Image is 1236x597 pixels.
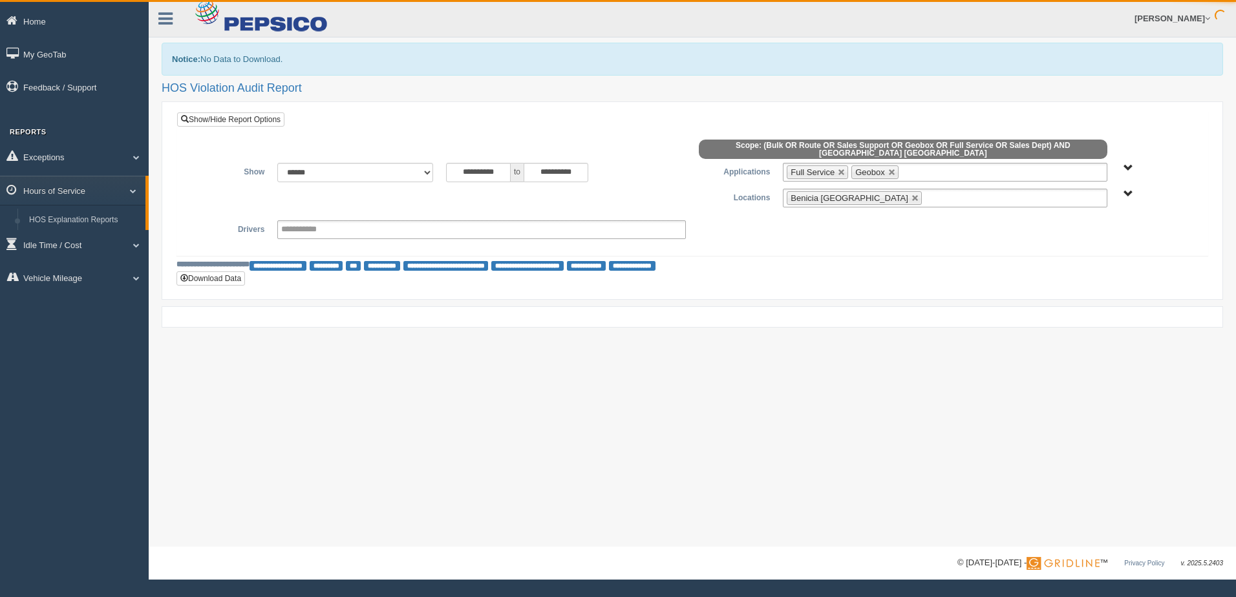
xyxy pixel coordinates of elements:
[791,193,908,203] span: Benicia [GEOGRAPHIC_DATA]
[791,167,835,177] span: Full Service
[692,189,776,204] label: Locations
[1124,560,1164,567] a: Privacy Policy
[699,140,1107,159] span: Scope: (Bulk OR Route OR Sales Support OR Geobox OR Full Service OR Sales Dept) AND [GEOGRAPHIC_D...
[957,556,1223,570] div: © [DATE]-[DATE] - ™
[692,163,776,178] label: Applications
[1181,560,1223,567] span: v. 2025.5.2403
[187,163,271,178] label: Show
[855,167,885,177] span: Geobox
[23,209,145,232] a: HOS Explanation Reports
[177,112,284,127] a: Show/Hide Report Options
[511,163,524,182] span: to
[187,220,271,236] label: Drivers
[1027,557,1100,570] img: Gridline
[162,43,1223,76] div: No Data to Download.
[172,54,200,64] b: Notice:
[162,82,1223,95] h2: HOS Violation Audit Report
[176,271,245,286] button: Download Data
